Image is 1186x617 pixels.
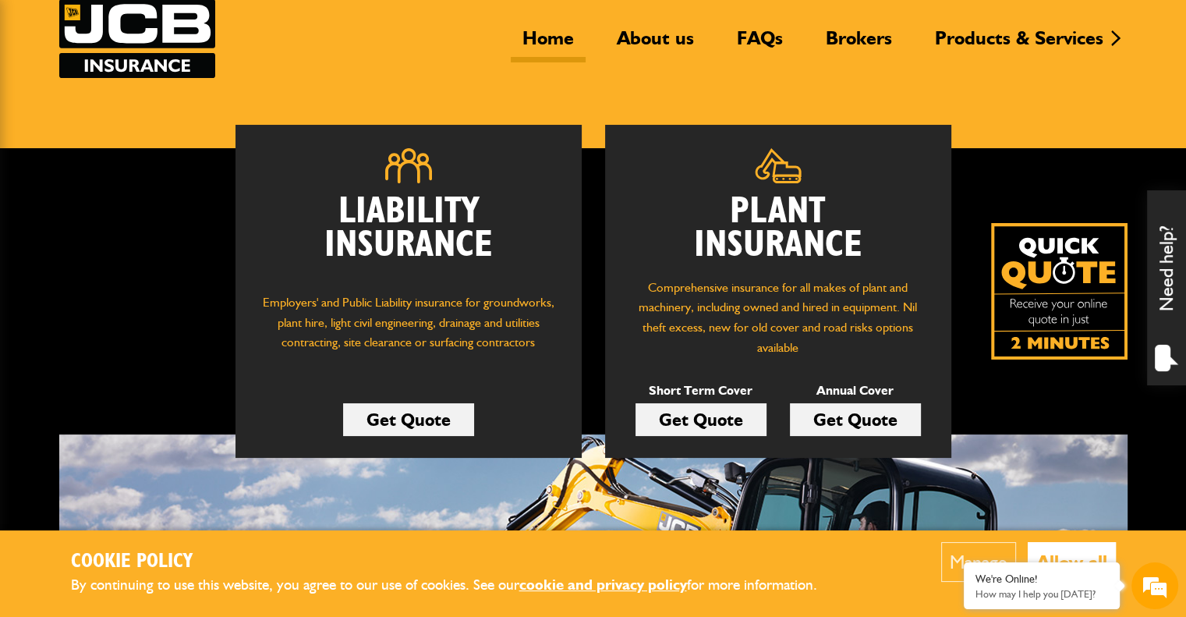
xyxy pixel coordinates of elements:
a: Home [511,27,586,62]
p: How may I help you today? [975,588,1108,600]
p: Employers' and Public Liability insurance for groundworks, plant hire, light civil engineering, d... [259,293,558,367]
a: Brokers [814,27,904,62]
p: Short Term Cover [635,381,766,401]
p: Comprehensive insurance for all makes of plant and machinery, including owned and hired in equipm... [628,278,928,357]
a: Get your insurance quote isn just 2-minutes [991,223,1128,360]
p: By continuing to use this website, you agree to our use of cookies. See our for more information. [71,573,843,597]
a: FAQs [725,27,795,62]
h2: Plant Insurance [628,195,928,262]
h2: Liability Insurance [259,195,558,278]
button: Manage [941,542,1016,582]
div: We're Online! [975,573,1108,586]
a: About us [605,27,706,62]
p: Annual Cover [790,381,921,401]
a: Products & Services [923,27,1115,62]
button: Allow all [1028,542,1116,582]
a: cookie and privacy policy [519,576,687,594]
a: Get Quote [635,403,766,436]
img: Quick Quote [991,223,1128,360]
a: Get Quote [790,403,921,436]
div: Need help? [1147,190,1186,385]
h2: Cookie Policy [71,550,843,574]
a: Get Quote [343,403,474,436]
